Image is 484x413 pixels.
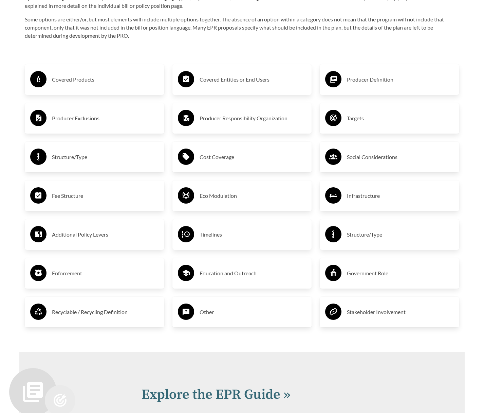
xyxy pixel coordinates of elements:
[347,74,454,85] h3: Producer Definition
[52,152,159,162] h3: Structure/Type
[52,307,159,317] h3: Recyclable / Recycling Definition
[347,268,454,279] h3: Government Role
[200,307,306,317] h3: Other
[52,229,159,240] h3: Additional Policy Levers
[52,74,159,85] h3: Covered Products
[200,152,306,162] h3: Cost Coverage
[347,190,454,201] h3: Infrastructure
[200,113,306,124] h3: Producer Responsibility Organization
[200,190,306,201] h3: Eco Modulation
[347,152,454,162] h3: Social Considerations
[52,190,159,201] h3: Fee Structure
[347,307,454,317] h3: Stakeholder Involvement
[52,113,159,124] h3: Producer Exclusions
[347,229,454,240] h3: Structure/Type
[200,268,306,279] h3: Education and Outreach
[200,74,306,85] h3: Covered Entities or End Users
[200,229,306,240] h3: Timelines
[52,268,159,279] h3: Enforcement
[142,386,291,403] a: Explore the EPR Guide »
[25,15,459,40] p: Some options are either/or, but most elements will include multiple options together. The absence...
[347,113,454,124] h3: Targets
